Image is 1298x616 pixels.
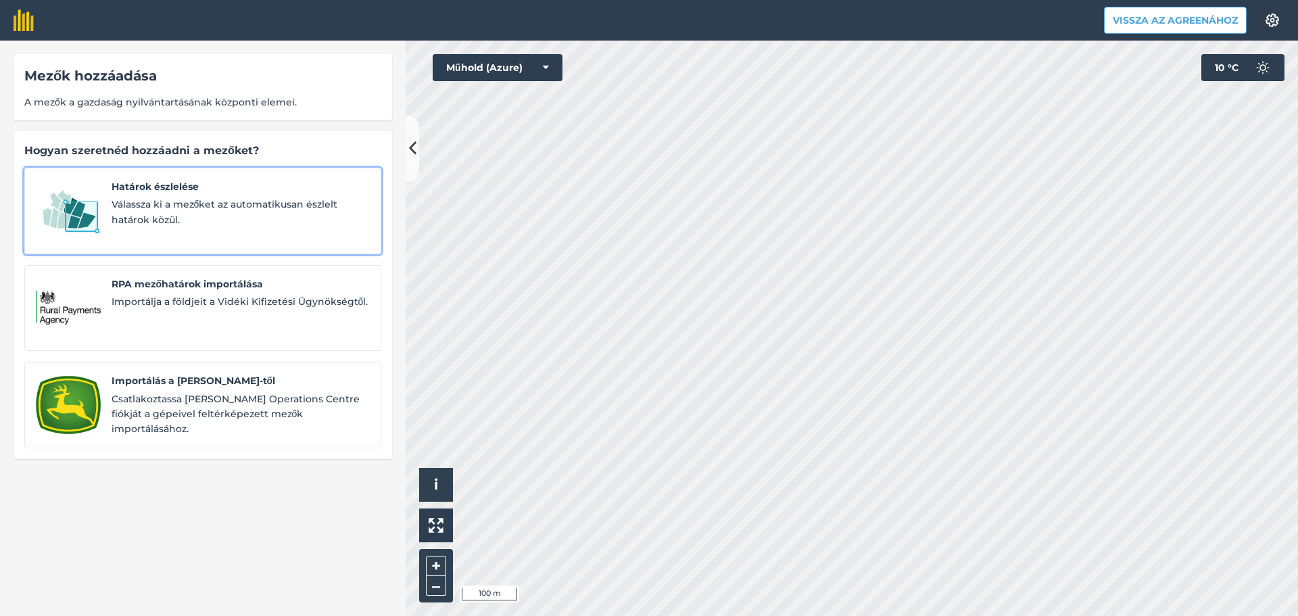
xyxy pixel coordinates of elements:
font: Műhold (Azure) [446,62,523,74]
font: Hogyan szeretnéd hozzáadni a mezőket? [24,144,259,157]
font: ° [1228,62,1232,74]
font: Határok észlelése [112,181,199,193]
font: Mezők hozzáadása [24,68,157,84]
img: Fogaskerék ikon [1264,14,1280,27]
img: RPA mezőhatárok importálása [36,277,101,340]
font: Vissza az Agreenához [1113,14,1238,26]
a: Importálás a John Deere-tőlImportálás a [PERSON_NAME]-tőlCsatlakoztassa [PERSON_NAME] Operations ... [24,362,381,448]
button: Műhold (Azure) [433,54,562,81]
img: Négy nyíl, egy balra fent, egy jobbra fent, egy jobbra lent és az utolsó balra lent mutat [429,518,443,533]
button: + [426,556,446,576]
font: Importálja a földjeit a Vidéki Kifizetési Ügynökségtől. [112,295,368,308]
font: RPA mezőhatárok importálása [112,278,264,290]
font: Válassza ki a mezőket az automatikusan észlelt határok közül. [112,198,338,225]
img: Importálás a John Deere-től [36,373,101,437]
button: 10 °C [1201,54,1284,81]
font: 10 [1215,62,1225,74]
a: RPA mezőhatárok importálásaRPA mezőhatárok importálásaImportálja a földjeit a Vidéki Kifizetési Ü... [24,265,381,352]
button: – [426,576,446,596]
font: A mezők a gazdaság nyilvántartásának központi elemei. [24,96,297,108]
button: Vissza az Agreenához [1104,7,1247,34]
font: C [1232,62,1239,74]
button: i [419,468,453,502]
span: i [434,476,438,493]
font: Importálás a [PERSON_NAME]-től [112,375,276,387]
img: svg+xml;base64,PD94bWwgdmVyc2lvbj0iMS4wIiBlbmNvZGluZz0idXRmLTgiPz4KPCEtLSBHZW5lcmF0b3I6IEFkb2JlIE... [1249,54,1276,81]
a: Határok észleléseHatárok észleléseVálassza ki a mezőket az automatikusan észlelt határok közül. [24,168,381,254]
img: fieldmargin logó [14,9,34,31]
img: Határok észlelése [36,179,101,243]
font: Csatlakoztassa [PERSON_NAME] Operations Centre fiókját a gépeivel feltérképezett mezők importálás... [112,393,360,435]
